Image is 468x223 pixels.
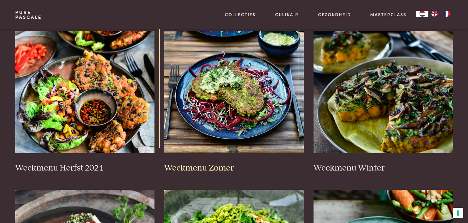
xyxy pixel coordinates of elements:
[441,11,453,17] a: FR
[314,31,453,153] img: Weekmenu Winter
[453,208,463,218] button: Uw voorkeuren voor toestemming voor trackingtechnologieën
[275,11,299,18] a: Culinair
[416,11,428,17] div: Language
[15,31,155,173] a: Weekmenu Herfst 2024 Weekmenu Herfst 2024
[15,10,42,20] a: PurePascale
[15,163,155,174] h3: Weekmenu Herfst 2024
[370,11,406,18] a: Masterclass
[164,163,304,174] h3: Weekmenu Zomer
[428,11,441,17] a: EN
[416,11,453,17] aside: Language selected: Nederlands
[15,31,155,153] img: Weekmenu Herfst 2024
[164,31,304,173] a: Weekmenu Zomer Weekmenu Zomer
[428,11,453,17] ul: Language list
[314,163,453,174] h3: Weekmenu Winter
[318,11,351,18] a: Gezondheid
[314,31,453,173] a: Weekmenu Winter Weekmenu Winter
[225,11,256,18] a: Collecties
[164,31,304,153] img: Weekmenu Zomer
[416,11,428,17] a: NL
